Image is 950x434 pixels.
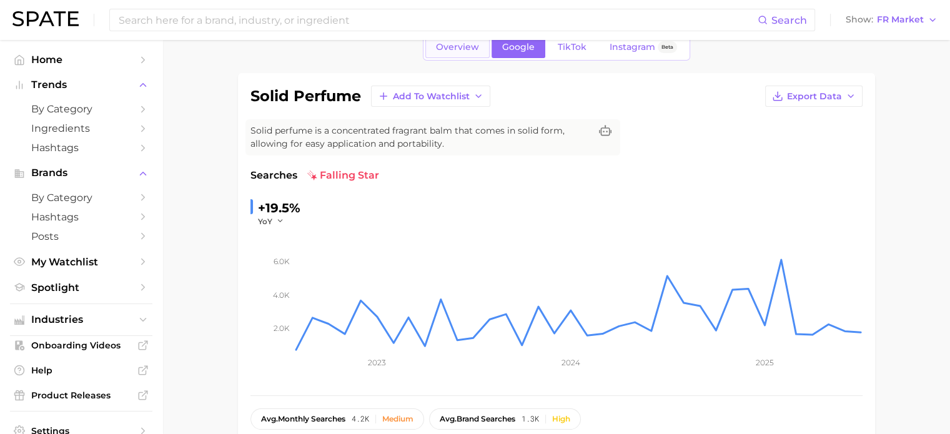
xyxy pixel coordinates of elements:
[393,91,470,102] span: Add to Watchlist
[10,278,152,297] a: Spotlight
[31,192,131,204] span: by Category
[877,16,924,23] span: FR Market
[31,314,131,325] span: Industries
[765,86,863,107] button: Export Data
[10,188,152,207] a: by Category
[274,323,290,332] tspan: 2.0k
[561,358,580,367] tspan: 2024
[273,290,290,299] tspan: 4.0k
[117,9,758,31] input: Search here for a brand, industry, or ingredient
[250,168,297,183] span: Searches
[31,282,131,293] span: Spotlight
[261,414,278,423] abbr: average
[31,211,131,223] span: Hashtags
[492,36,545,58] a: Google
[440,415,515,423] span: brand searches
[502,42,535,52] span: Google
[661,42,673,52] span: Beta
[31,103,131,115] span: by Category
[787,91,842,102] span: Export Data
[31,122,131,134] span: Ingredients
[250,89,361,104] h1: solid perfume
[547,36,597,58] a: TikTok
[846,16,873,23] span: Show
[371,86,490,107] button: Add to Watchlist
[10,76,152,94] button: Trends
[10,164,152,182] button: Brands
[31,256,131,268] span: My Watchlist
[10,386,152,405] a: Product Releases
[274,257,290,266] tspan: 6.0k
[10,310,152,329] button: Industries
[31,365,131,376] span: Help
[843,12,941,28] button: ShowFR Market
[31,79,131,91] span: Trends
[10,99,152,119] a: by Category
[429,408,581,430] button: avg.brand searches1.3kHigh
[10,227,152,246] a: Posts
[31,167,131,179] span: Brands
[12,11,79,26] img: SPATE
[258,216,272,227] span: YoY
[250,408,424,430] button: avg.monthly searches4.2kMedium
[31,340,131,351] span: Onboarding Videos
[31,230,131,242] span: Posts
[558,42,586,52] span: TikTok
[10,361,152,380] a: Help
[10,50,152,69] a: Home
[31,54,131,66] span: Home
[436,42,479,52] span: Overview
[755,358,773,367] tspan: 2025
[307,170,317,180] img: falling star
[261,415,345,423] span: monthly searches
[10,336,152,355] a: Onboarding Videos
[368,358,386,367] tspan: 2023
[440,414,457,423] abbr: average
[250,124,590,150] span: Solid perfume is a concentrated fragrant balm that comes in solid form, allowing for easy applica...
[10,207,152,227] a: Hashtags
[610,42,655,52] span: Instagram
[552,415,570,423] div: High
[771,14,807,26] span: Search
[599,36,688,58] a: InstagramBeta
[352,415,369,423] span: 4.2k
[258,198,300,218] div: +19.5%
[258,216,285,227] button: YoY
[10,252,152,272] a: My Watchlist
[10,138,152,157] a: Hashtags
[10,119,152,138] a: Ingredients
[31,142,131,154] span: Hashtags
[522,415,539,423] span: 1.3k
[382,415,413,423] div: Medium
[425,36,490,58] a: Overview
[31,390,131,401] span: Product Releases
[307,168,379,183] span: falling star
